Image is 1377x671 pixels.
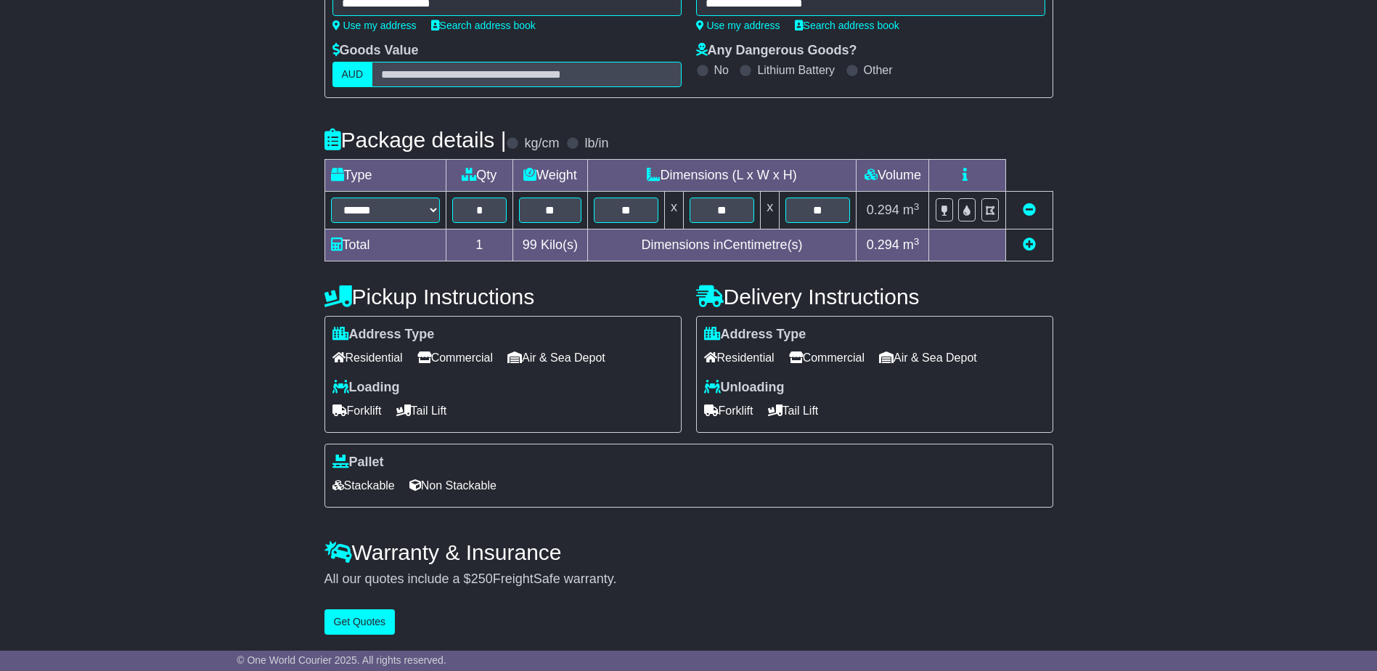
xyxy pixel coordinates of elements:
span: 0.294 [867,203,899,217]
td: x [664,192,683,229]
label: Address Type [332,327,435,343]
button: Get Quotes [324,609,396,635]
td: Dimensions in Centimetre(s) [587,229,857,261]
span: 99 [523,237,537,252]
span: Non Stackable [409,474,497,497]
span: Stackable [332,474,395,497]
span: © One World Courier 2025. All rights reserved. [237,654,446,666]
span: 0.294 [867,237,899,252]
span: m [903,237,920,252]
label: Unloading [704,380,785,396]
a: Search address book [795,20,899,31]
td: Kilo(s) [513,229,588,261]
a: Use my address [332,20,417,31]
span: Residential [332,346,403,369]
span: Forklift [332,399,382,422]
span: 250 [471,572,493,586]
td: Qty [446,160,513,192]
label: lb/in [584,136,608,152]
td: Dimensions (L x W x H) [587,160,857,192]
label: No [714,63,729,77]
span: Forklift [704,399,753,422]
td: Weight [513,160,588,192]
span: Commercial [789,346,865,369]
span: Commercial [417,346,493,369]
div: All our quotes include a $ FreightSafe warranty. [324,572,1053,587]
td: x [761,192,780,229]
h4: Pickup Instructions [324,285,682,309]
a: Remove this item [1023,203,1036,217]
label: Other [864,63,893,77]
td: Type [324,160,446,192]
span: Air & Sea Depot [879,346,977,369]
label: Lithium Battery [757,63,835,77]
span: Air & Sea Depot [507,346,605,369]
a: Add new item [1023,237,1036,252]
a: Use my address [696,20,780,31]
label: Any Dangerous Goods? [696,43,857,59]
span: Tail Lift [768,399,819,422]
label: Loading [332,380,400,396]
span: Residential [704,346,775,369]
label: AUD [332,62,373,87]
sup: 3 [914,236,920,247]
label: Pallet [332,455,384,471]
td: Total [324,229,446,261]
label: kg/cm [524,136,559,152]
td: 1 [446,229,513,261]
a: Search address book [431,20,536,31]
td: Volume [857,160,929,192]
span: Tail Lift [396,399,447,422]
label: Goods Value [332,43,419,59]
label: Address Type [704,327,806,343]
sup: 3 [914,201,920,212]
h4: Delivery Instructions [696,285,1053,309]
h4: Package details | [324,128,507,152]
h4: Warranty & Insurance [324,540,1053,564]
span: m [903,203,920,217]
